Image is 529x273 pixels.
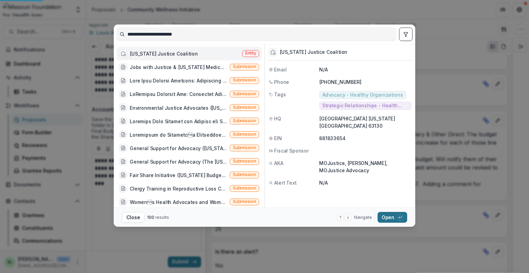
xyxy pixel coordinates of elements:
[233,105,256,110] span: Submission
[319,66,411,73] p: N/A
[274,91,286,98] span: Tags
[130,90,227,98] div: LoRemipsu Dolorsit Ame: Consectet Adipis eli Seddoei Tempor in Utlabore etd Magnaali eni Adminimv...
[233,78,256,83] span: Submission
[322,103,408,108] span: Strategic Relationships - Health Equity Fund
[280,49,348,55] div: [US_STATE] Justice Coalition
[274,160,283,167] span: AKA
[319,179,411,186] p: N/A
[130,131,227,138] div: Loremipsum do Sitametca Elitseddoe Tempor Incidi (Ut Laboreet dol mag aliqua eni adminim, veniam...
[274,147,309,155] span: Fiscal Sponsor
[274,135,282,142] span: EIN
[322,92,403,98] span: Advocacy - Healthy Organizations
[130,171,227,178] div: Fair Share Initiative ([US_STATE] Budget Project (MBP) will partner with [US_STATE] Jobs with Jus...
[319,135,411,142] p: 881833654
[130,117,227,125] div: Loremips Dolo Sitamet con Adipisc eli Sedd Eiusmodte (Incididu Utla Etdolor mag Aliquae adm Veni ...
[274,179,296,186] span: Alert Text
[130,64,227,71] div: Jobs with Justice & [US_STATE] Medicaid Coalition Coordination Project ([US_STATE] Jobs with Just...
[319,160,411,174] p: MOJustice, [PERSON_NAME], MOJustice Advocacy
[233,91,256,96] span: Submission
[319,115,411,129] p: [GEOGRAPHIC_DATA] [US_STATE] [GEOGRAPHIC_DATA] 63130
[245,51,256,56] span: Entity
[233,199,256,204] span: Submission
[233,65,256,69] span: Submission
[130,144,227,152] div: General Support for Advocacy ([US_STATE] Jobs with Justice (JwJ) is a coalition of over 98 labor,...
[233,172,256,177] span: Submission
[399,28,413,41] button: toggle filters
[233,118,256,123] span: Submission
[233,159,256,164] span: Submission
[354,214,372,221] span: Navigate
[274,66,287,73] span: Email
[130,50,198,57] div: [US_STATE] Justice Coalition
[319,78,411,86] p: [PHONE_NUMBER]
[155,215,169,220] span: results
[233,132,256,137] span: Submission
[147,215,154,220] span: 100
[130,77,227,84] div: Lore Ipsu Dolorsi Ametcons: Adipiscing Elitsedd Eiusmod tem Incididu Utlab etd Magnaali (Enimadm ...
[233,186,256,191] span: Submission
[377,212,407,223] button: Open
[274,78,289,86] span: Phone
[233,145,256,150] span: Submission
[274,115,281,123] span: HQ
[130,104,227,111] div: Environmental Justice Advocates ([US_STATE] Coalition for the Environment builds coalitions to ad...
[130,185,227,192] div: Clergy Training in Reproductive Loss Counseling (Clergy Training in Reproductive Loss Counseling:...
[122,212,144,223] button: Close
[130,198,227,206] div: Womens Health Advocates and Women in [GEOGRAPHIC_DATA]: A New Partnership to Increase Health Equ...
[130,158,227,165] div: General Support for Advocacy (The [US_STATE] Coalition Against Domestic Violence (MCADSV) was fou...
